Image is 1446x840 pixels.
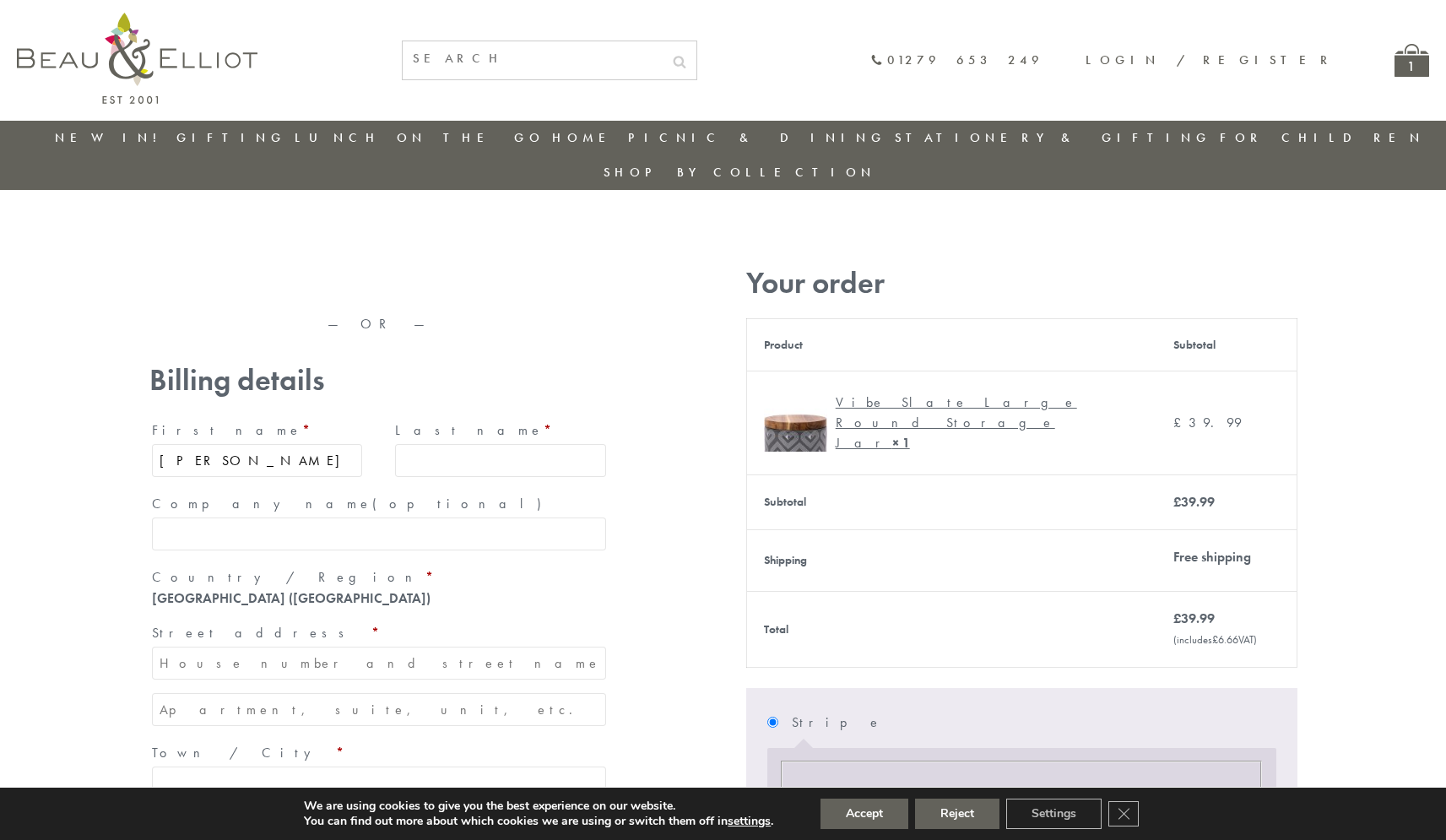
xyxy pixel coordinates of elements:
input: House number and street name [152,647,606,680]
button: Accept [820,799,908,829]
a: Shop by collection [604,164,876,181]
th: Subtotal [1156,318,1297,371]
a: Home [552,129,620,146]
input: SEARCH [403,41,663,76]
label: Street address [152,620,606,647]
h3: Billing details [149,363,609,398]
a: Gifting [176,129,286,146]
th: Subtotal [746,474,1156,529]
a: For Children [1220,129,1425,146]
span: £ [1173,610,1181,627]
a: Picnic & Dining [628,129,886,146]
p: We are using cookies to give you the best experience on our website. [304,799,773,814]
a: Lunch On The Go [295,129,544,146]
span: £ [1173,493,1181,511]
a: Stationery & Gifting [895,129,1211,146]
div: Vibe Slate Large Round Storage Jar [836,393,1128,453]
iframe: Secure express checkout frame [380,259,612,300]
bdi: 39.99 [1173,493,1215,511]
button: settings [728,814,771,829]
label: Country / Region [152,564,606,591]
small: (includes VAT) [1173,632,1257,647]
label: Free shipping [1173,548,1251,566]
label: Last name [395,417,606,444]
a: 1 [1395,44,1429,77]
span: (optional) [372,495,551,512]
span: £ [1212,632,1218,647]
span: 6.66 [1212,632,1238,647]
bdi: 39.99 [1173,610,1215,627]
strong: [GEOGRAPHIC_DATA] ([GEOGRAPHIC_DATA]) [152,589,431,607]
th: Total [746,591,1156,667]
th: Shipping [746,529,1156,591]
th: Product [746,318,1156,371]
button: Reject [915,799,999,829]
iframe: Secure express checkout frame [146,259,378,300]
a: New in! [55,129,168,146]
label: First name [152,417,363,444]
strong: × 1 [892,434,910,452]
p: — OR — [149,317,609,332]
input: Apartment, suite, unit, etc. (optional) [152,693,606,726]
img: logo [17,13,257,104]
a: Login / Register [1086,51,1335,68]
h3: Your order [746,266,1297,301]
span: £ [1173,414,1189,431]
button: Settings [1006,799,1102,829]
button: Close GDPR Cookie Banner [1108,801,1139,826]
a: 01279 653 249 [870,53,1043,68]
a: Vibe Slate Large Round Storage Jar Vibe Slate Large Round Storage Jar× 1 [764,388,1140,458]
label: Company name [152,490,606,518]
img: Vibe Slate Large Round Storage Jar [764,388,827,452]
label: Stripe [792,709,1275,736]
label: Town / City [152,740,606,767]
p: You can find out more about which cookies we are using or switch them off in . [304,814,773,829]
bdi: 39.99 [1173,414,1242,431]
